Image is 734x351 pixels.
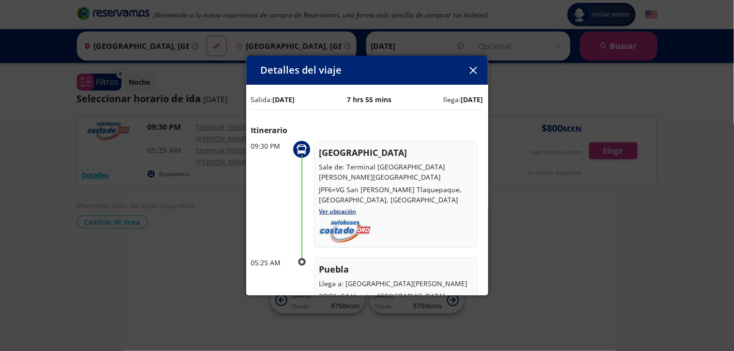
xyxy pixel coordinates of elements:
[251,94,295,105] p: Salida:
[251,124,483,136] p: Itinerario
[251,258,290,268] p: 05:25 AM
[444,94,483,105] p: llega:
[251,141,290,151] p: 09:30 PM
[319,162,472,182] p: Sale de: Terminal [GEOGRAPHIC_DATA] [PERSON_NAME][GEOGRAPHIC_DATA]
[319,184,472,205] p: JPF6+VG San [PERSON_NAME] Tlaquepaque, [GEOGRAPHIC_DATA], [GEOGRAPHIC_DATA]
[319,278,472,289] p: Llega a: [GEOGRAPHIC_DATA][PERSON_NAME]
[347,94,391,105] p: 7 hrs 55 mins
[261,63,342,77] p: Detalles del viaje
[319,207,357,215] a: Ver ubicación
[319,146,472,159] p: [GEOGRAPHIC_DATA]
[319,219,371,243] img: Logotipo_costa_de_oro.png
[319,291,472,321] p: 3QCX+G4 Heroica [GEOGRAPHIC_DATA][PERSON_NAME], [GEOGRAPHIC_DATA], [GEOGRAPHIC_DATA]
[461,95,483,104] b: [DATE]
[273,95,295,104] b: [DATE]
[319,263,472,276] p: Puebla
